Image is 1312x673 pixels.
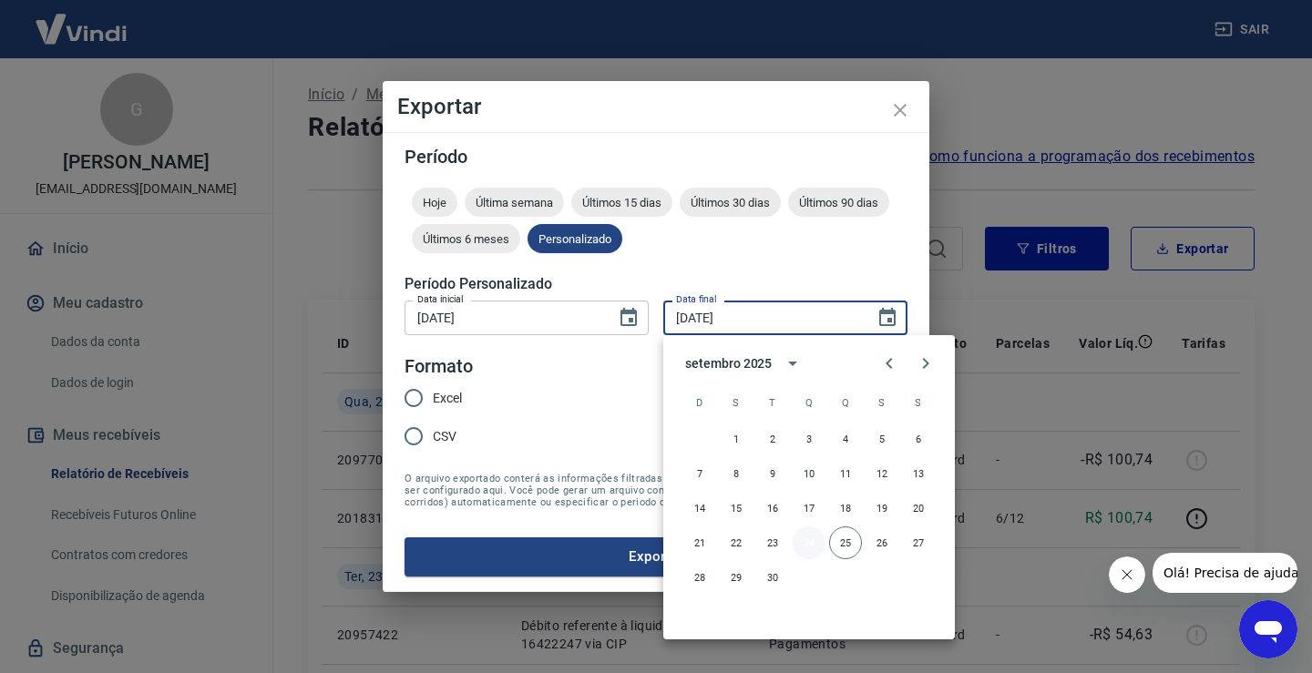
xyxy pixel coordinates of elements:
[793,457,825,490] button: 10
[405,275,907,293] h5: Período Personalizado
[866,457,898,490] button: 12
[528,224,622,253] div: Personalizado
[683,561,716,594] button: 28
[1153,553,1297,593] iframe: Mensagem da empresa
[756,492,789,525] button: 16
[610,300,647,336] button: Choose date, selected date is 1 de set de 2025
[869,300,906,336] button: Choose date, selected date is 24 de set de 2025
[676,292,717,306] label: Data final
[405,537,907,576] button: Exportar
[720,423,753,455] button: 1
[902,423,935,455] button: 6
[663,301,862,334] input: DD/MM/YYYY
[11,13,153,27] span: Olá! Precisa de ajuda?
[866,492,898,525] button: 19
[405,301,603,334] input: DD/MM/YYYY
[433,389,462,408] span: Excel
[793,423,825,455] button: 3
[397,96,915,117] h4: Exportar
[866,526,898,559] button: 26
[412,224,520,253] div: Últimos 6 meses
[680,196,781,209] span: Últimos 30 dias
[788,196,889,209] span: Últimos 90 dias
[720,526,753,559] button: 22
[866,423,898,455] button: 5
[405,148,907,166] h5: Período
[433,427,456,446] span: CSV
[465,188,564,217] div: Última semana
[793,384,825,421] span: quarta-feira
[902,492,935,525] button: 20
[405,353,473,380] legend: Formato
[866,384,898,421] span: sexta-feira
[902,526,935,559] button: 27
[1109,556,1145,593] iframe: Fechar mensagem
[756,457,789,490] button: 9
[1239,600,1297,658] iframe: Botão para abrir a janela de mensagens
[788,188,889,217] div: Últimos 90 dias
[829,526,862,559] button: 25
[907,345,944,382] button: Next month
[720,561,753,594] button: 29
[756,561,789,594] button: 30
[465,196,564,209] span: Última semana
[829,423,862,455] button: 4
[680,188,781,217] div: Últimos 30 dias
[829,457,862,490] button: 11
[902,457,935,490] button: 13
[871,345,907,382] button: Previous month
[685,354,772,373] div: setembro 2025
[878,88,922,132] button: close
[412,188,457,217] div: Hoje
[412,196,457,209] span: Hoje
[405,473,907,508] span: O arquivo exportado conterá as informações filtradas na tela anterior com exceção do período que ...
[756,423,789,455] button: 2
[683,457,716,490] button: 7
[528,232,622,246] span: Personalizado
[902,384,935,421] span: sábado
[793,492,825,525] button: 17
[571,196,672,209] span: Últimos 15 dias
[571,188,672,217] div: Últimos 15 dias
[720,492,753,525] button: 15
[829,384,862,421] span: quinta-feira
[720,384,753,421] span: segunda-feira
[683,384,716,421] span: domingo
[683,492,716,525] button: 14
[756,526,789,559] button: 23
[417,292,464,306] label: Data inicial
[793,526,825,559] button: 24
[720,457,753,490] button: 8
[777,348,808,379] button: calendar view is open, switch to year view
[412,232,520,246] span: Últimos 6 meses
[829,492,862,525] button: 18
[683,526,716,559] button: 21
[756,384,789,421] span: terça-feira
